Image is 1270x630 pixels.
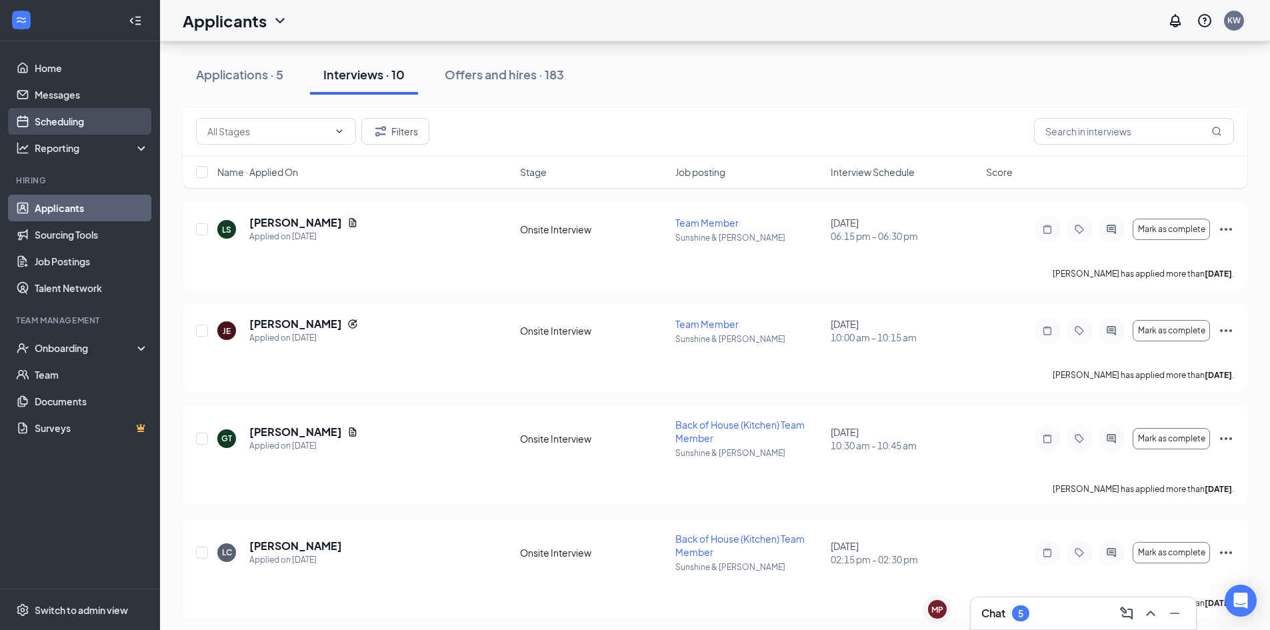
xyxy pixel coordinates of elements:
svg: ComposeMessage [1119,605,1135,621]
a: Applicants [35,195,149,221]
svg: Settings [16,603,29,617]
span: 02:15 pm - 02:30 pm [831,553,978,566]
svg: Reapply [347,319,358,329]
div: Offers and hires · 183 [445,66,564,83]
svg: WorkstreamLogo [15,13,28,27]
div: [DATE] [831,216,978,243]
button: Mark as complete [1133,320,1210,341]
input: All Stages [207,124,329,139]
span: Mark as complete [1138,326,1205,335]
button: Mark as complete [1133,428,1210,449]
button: Mark as complete [1133,219,1210,240]
svg: Notifications [1167,13,1183,29]
b: [DATE] [1205,269,1232,279]
div: Onsite Interview [520,546,667,559]
div: Applied on [DATE] [249,439,358,453]
a: Home [35,55,149,81]
button: Filter Filters [361,118,429,145]
div: Switch to admin view [35,603,128,617]
h5: [PERSON_NAME] [249,539,342,553]
svg: ChevronDown [334,126,345,137]
svg: Ellipses [1218,431,1234,447]
svg: Analysis [16,141,29,155]
svg: ActiveChat [1103,325,1119,336]
span: Team Member [675,217,739,229]
svg: Tag [1071,547,1087,558]
input: Search in interviews [1034,118,1234,145]
div: KW [1227,15,1241,26]
div: MP [931,604,943,615]
button: ChevronUp [1140,603,1161,624]
div: LS [222,224,231,235]
b: [DATE] [1205,598,1232,608]
span: Interview Schedule [831,165,915,179]
svg: Document [347,217,358,228]
span: Name · Applied On [217,165,298,179]
p: Sunshine & [PERSON_NAME] [675,333,823,345]
span: Mark as complete [1138,548,1205,557]
div: 5 [1018,608,1023,619]
div: Onsite Interview [520,223,667,236]
svg: Note [1039,325,1055,336]
svg: ChevronDown [272,13,288,29]
p: [PERSON_NAME] has applied more than . [1053,369,1234,381]
div: [DATE] [831,317,978,344]
div: Applied on [DATE] [249,230,358,243]
span: 06:15 pm - 06:30 pm [831,229,978,243]
a: Sourcing Tools [35,221,149,248]
p: Sunshine & [PERSON_NAME] [675,232,823,243]
div: Open Intercom Messenger [1225,585,1257,617]
div: Onsite Interview [520,324,667,337]
svg: MagnifyingGlass [1211,126,1222,137]
div: Reporting [35,141,149,155]
svg: ActiveChat [1103,433,1119,444]
b: [DATE] [1205,370,1232,380]
svg: ActiveChat [1103,547,1119,558]
button: Mark as complete [1133,542,1210,563]
a: SurveysCrown [35,415,149,441]
div: Applied on [DATE] [249,553,342,567]
span: 10:30 am - 10:45 am [831,439,978,452]
div: GT [221,433,232,444]
h5: [PERSON_NAME] [249,317,342,331]
p: Sunshine & [PERSON_NAME] [675,447,823,459]
button: Minimize [1164,603,1185,624]
svg: Collapse [129,14,142,27]
svg: QuestionInfo [1197,13,1213,29]
span: Job posting [675,165,725,179]
svg: Tag [1071,433,1087,444]
a: Scheduling [35,108,149,135]
h3: Chat [981,606,1005,621]
svg: Tag [1071,325,1087,336]
h1: Applicants [183,9,267,32]
a: Team [35,361,149,388]
svg: ActiveChat [1103,224,1119,235]
svg: Note [1039,224,1055,235]
div: Onboarding [35,341,137,355]
span: Team Member [675,318,739,330]
div: Hiring [16,175,146,186]
svg: Minimize [1167,605,1183,621]
a: Job Postings [35,248,149,275]
span: Stage [520,165,547,179]
svg: Filter [373,123,389,139]
p: Sunshine & [PERSON_NAME] [675,561,823,573]
p: [PERSON_NAME] has applied more than . [1053,268,1234,279]
svg: UserCheck [16,341,29,355]
span: Back of House (Kitchen) Team Member [675,419,805,444]
div: Applied on [DATE] [249,331,358,345]
svg: Ellipses [1218,545,1234,561]
div: Onsite Interview [520,432,667,445]
h5: [PERSON_NAME] [249,215,342,230]
h5: [PERSON_NAME] [249,425,342,439]
div: Interviews · 10 [323,66,405,83]
div: LC [222,547,232,558]
svg: Note [1039,433,1055,444]
b: [DATE] [1205,484,1232,494]
span: Score [986,165,1013,179]
svg: Tag [1071,224,1087,235]
a: Documents [35,388,149,415]
span: Back of House (Kitchen) Team Member [675,533,805,558]
svg: Ellipses [1218,221,1234,237]
a: Messages [35,81,149,108]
